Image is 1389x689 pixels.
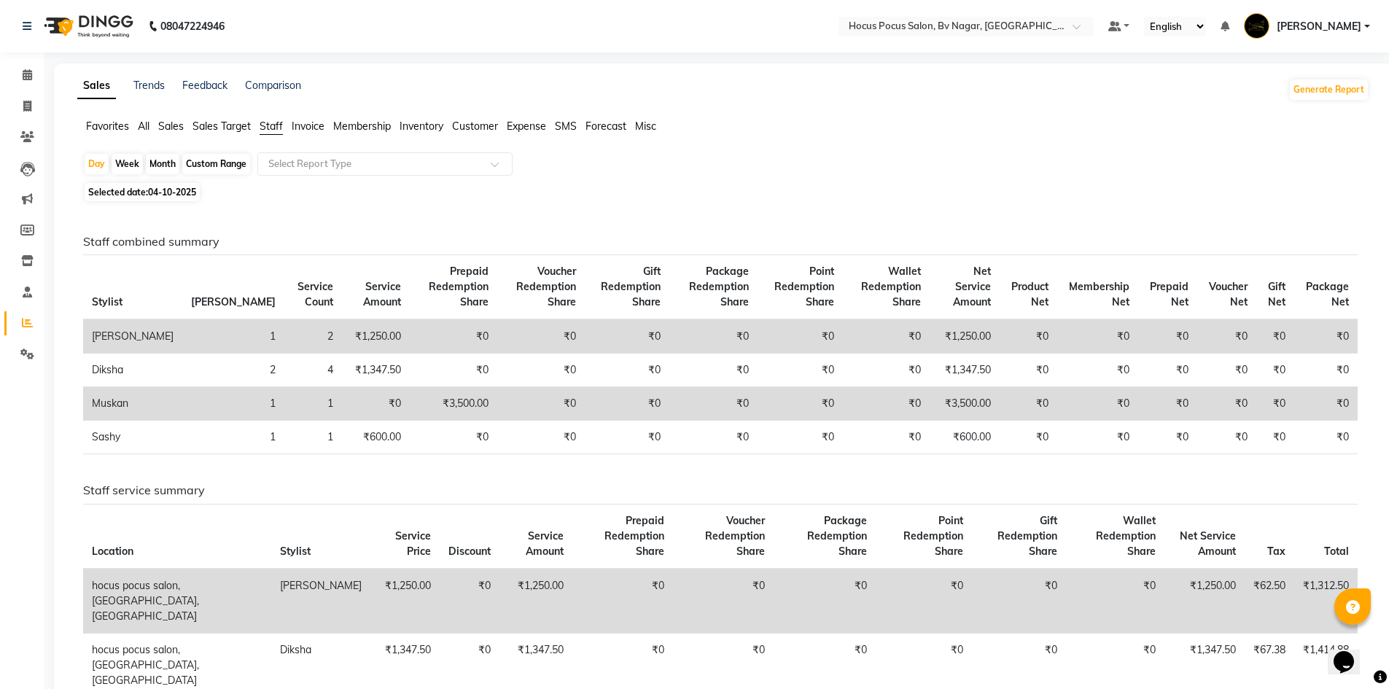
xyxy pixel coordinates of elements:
[1244,13,1269,39] img: Hemanth
[1057,387,1138,421] td: ₹0
[497,387,585,421] td: ₹0
[1294,319,1358,354] td: ₹0
[774,569,876,634] td: ₹0
[1069,280,1129,308] span: Membership Net
[284,421,342,454] td: 1
[1268,280,1285,308] span: Gift Net
[112,154,143,174] div: Week
[77,73,116,99] a: Sales
[930,421,1000,454] td: ₹600.00
[1294,387,1358,421] td: ₹0
[292,120,324,133] span: Invoice
[1011,280,1048,308] span: Product Net
[1138,421,1197,454] td: ₹0
[83,387,182,421] td: Muskan
[1138,319,1197,354] td: ₹0
[1000,319,1057,354] td: ₹0
[585,387,669,421] td: ₹0
[843,319,930,354] td: ₹0
[410,387,497,421] td: ₹3,500.00
[138,120,149,133] span: All
[601,265,661,308] span: Gift Redemption Share
[1256,387,1294,421] td: ₹0
[133,79,165,92] a: Trends
[497,421,585,454] td: ₹0
[191,295,276,308] span: [PERSON_NAME]
[182,354,284,387] td: 2
[843,387,930,421] td: ₹0
[807,514,867,558] span: Package Redemption Share
[585,421,669,454] td: ₹0
[1000,421,1057,454] td: ₹0
[86,120,129,133] span: Favorites
[930,319,1000,354] td: ₹1,250.00
[1324,545,1349,558] span: Total
[669,354,758,387] td: ₹0
[37,6,137,47] img: logo
[1256,421,1294,454] td: ₹0
[83,569,271,634] td: hocus pocus salon, [GEOGRAPHIC_DATA], [GEOGRAPHIC_DATA]
[284,387,342,421] td: 1
[192,120,251,133] span: Sales Target
[271,569,370,634] td: [PERSON_NAME]
[1197,421,1256,454] td: ₹0
[516,265,576,308] span: Voucher Redemption Share
[1328,631,1374,674] iframe: chat widget
[448,545,491,558] span: Discount
[861,265,921,308] span: Wallet Redemption Share
[83,319,182,354] td: [PERSON_NAME]
[705,514,765,558] span: Voucher Redemption Share
[669,421,758,454] td: ₹0
[1197,354,1256,387] td: ₹0
[1000,354,1057,387] td: ₹0
[1267,545,1285,558] span: Tax
[1277,19,1361,34] span: [PERSON_NAME]
[342,319,410,354] td: ₹1,250.00
[1197,319,1256,354] td: ₹0
[758,319,843,354] td: ₹0
[526,529,564,558] span: Service Amount
[1164,569,1244,634] td: ₹1,250.00
[689,265,749,308] span: Package Redemption Share
[440,569,499,634] td: ₹0
[182,387,284,421] td: 1
[1150,280,1188,308] span: Prepaid Net
[410,421,497,454] td: ₹0
[146,154,179,174] div: Month
[1306,280,1349,308] span: Package Net
[555,120,577,133] span: SMS
[410,354,497,387] td: ₹0
[284,319,342,354] td: 2
[1209,280,1248,308] span: Voucher Net
[83,421,182,454] td: Sashy
[83,483,1358,497] h6: Staff service summary
[342,354,410,387] td: ₹1,347.50
[400,120,443,133] span: Inventory
[1138,387,1197,421] td: ₹0
[1294,569,1358,634] td: ₹1,312.50
[1256,319,1294,354] td: ₹0
[92,295,122,308] span: Stylist
[673,569,774,634] td: ₹0
[85,183,200,201] span: Selected date:
[497,319,585,354] td: ₹0
[83,354,182,387] td: Diksha
[843,354,930,387] td: ₹0
[1000,387,1057,421] td: ₹0
[410,319,497,354] td: ₹0
[635,120,656,133] span: Misc
[1138,354,1197,387] td: ₹0
[1066,569,1164,634] td: ₹0
[342,387,410,421] td: ₹0
[1245,569,1294,634] td: ₹62.50
[1180,529,1236,558] span: Net Service Amount
[85,154,109,174] div: Day
[363,280,401,308] span: Service Amount
[280,545,311,558] span: Stylist
[1057,319,1138,354] td: ₹0
[1057,421,1138,454] td: ₹0
[585,354,669,387] td: ₹0
[585,319,669,354] td: ₹0
[333,120,391,133] span: Membership
[930,387,1000,421] td: ₹3,500.00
